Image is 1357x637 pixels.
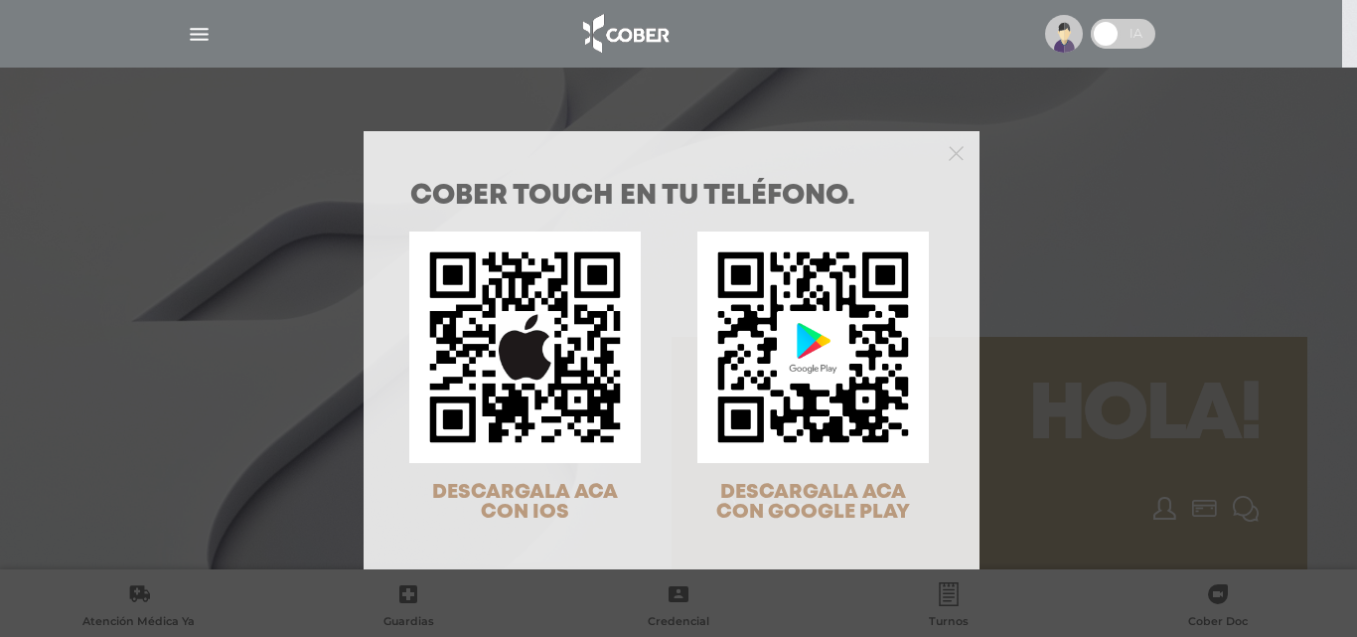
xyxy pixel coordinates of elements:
button: Close [949,143,964,161]
img: qr-code [697,232,929,463]
span: DESCARGALA ACA CON IOS [432,483,618,522]
img: qr-code [409,232,641,463]
span: DESCARGALA ACA CON GOOGLE PLAY [716,483,910,522]
h1: COBER TOUCH en tu teléfono. [410,183,933,211]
